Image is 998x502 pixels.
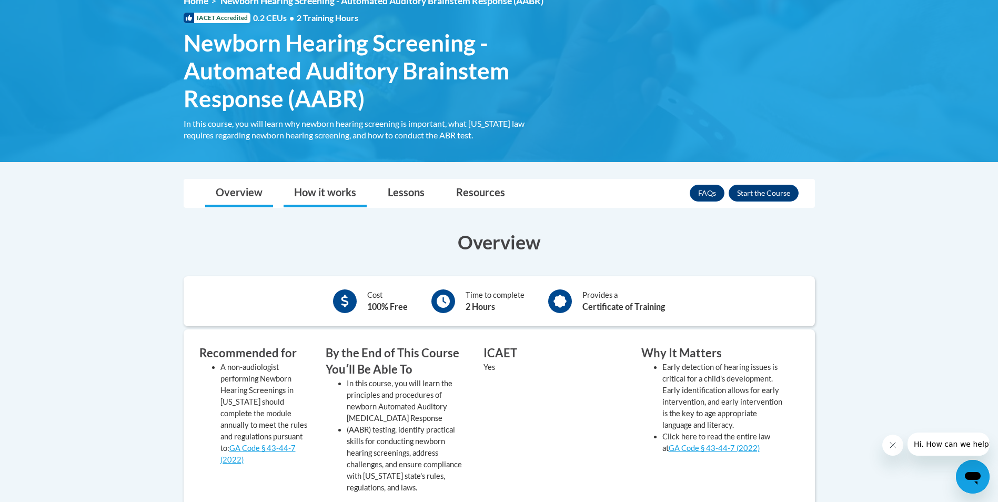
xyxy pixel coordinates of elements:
span: Hi. How can we help? [6,7,85,16]
li: In this course, you will learn the principles and procedures of newborn Automated Auditory [MEDIC... [347,378,468,424]
li: A non-audiologist performing Newborn Hearing Screenings in [US_STATE] should complete the module ... [220,362,310,466]
li: (AABR) testing, identify practical skills for conducting newborn hearing screenings, address chal... [347,424,468,494]
a: GA Code § 43-44-7 (2022) [669,444,760,453]
button: Enroll [729,185,799,202]
li: Click here to read the entire law at [662,431,783,454]
h3: Overview [184,229,815,255]
iframe: Message from company [908,433,990,456]
h3: Why It Matters [641,345,783,362]
h3: By the End of This Course Youʹll Be Able To [326,345,468,378]
h3: ICAET [483,345,626,362]
span: 0.2 CEUs [253,12,358,24]
span: • [289,13,294,23]
iframe: Close message [882,435,903,456]
a: How it works [284,179,367,207]
span: Newborn Hearing Screening - Automated Auditory Brainstem Response (AABR) [184,29,547,112]
li: Early detection of hearing issues is critical for a child's development. Early identification all... [662,362,783,431]
b: Certificate of Training [582,302,665,312]
span: IACET Accredited [184,13,250,23]
div: Time to complete [466,289,525,313]
div: Provides a [582,289,665,313]
div: In this course, you will learn why newborn hearing screening is important, what [US_STATE] law re... [184,118,547,141]
a: FAQs [690,185,724,202]
a: Resources [446,179,516,207]
value: Yes [483,363,495,372]
b: 2 Hours [466,302,495,312]
h3: Recommended for [199,345,310,362]
a: GA Code § 43-44-7 (2022) [220,444,296,464]
span: 2 Training Hours [297,13,358,23]
a: Lessons [377,179,435,207]
a: Overview [205,179,273,207]
div: Cost [367,289,408,313]
iframe: Button to launch messaging window [956,460,990,494]
b: 100% Free [367,302,408,312]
